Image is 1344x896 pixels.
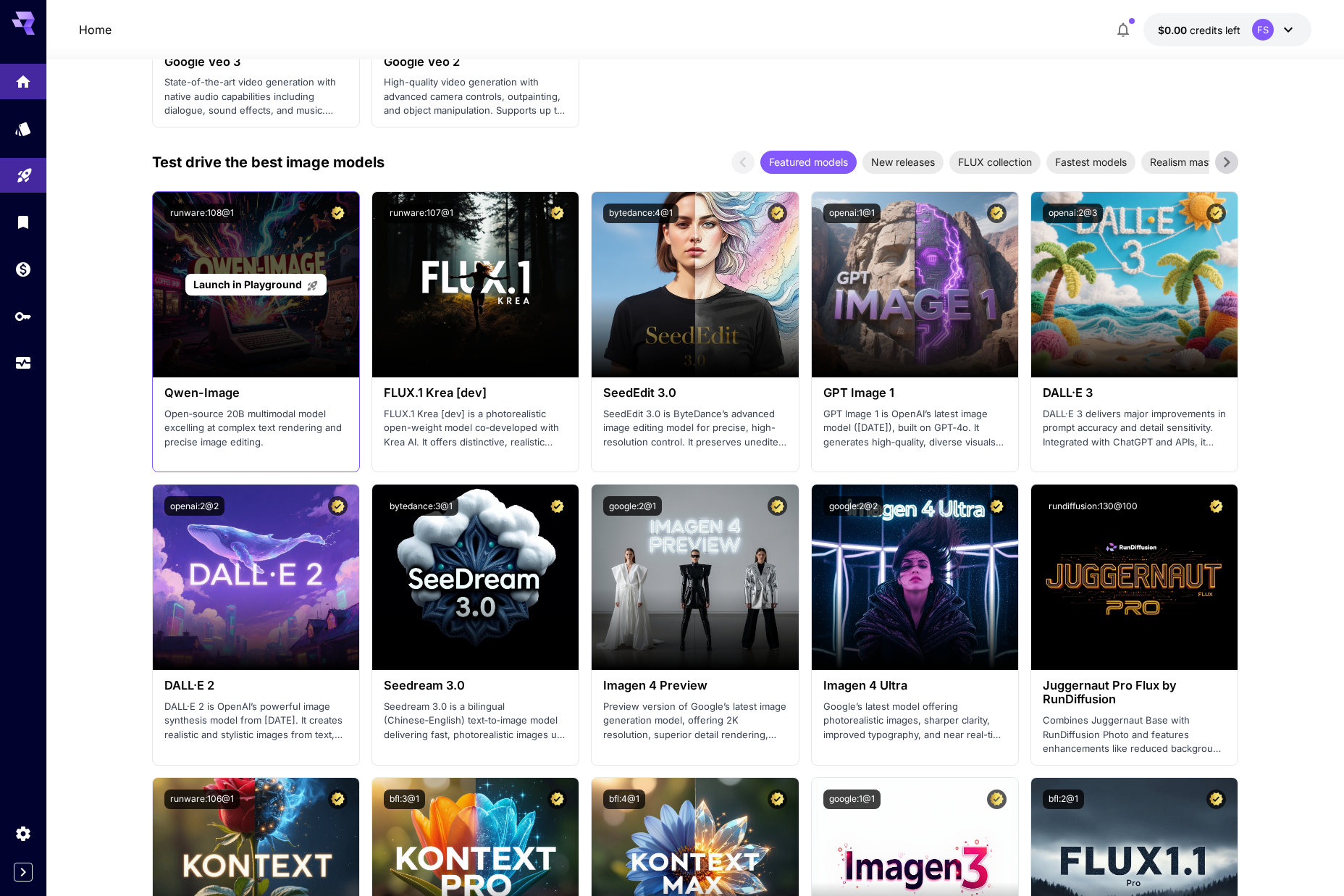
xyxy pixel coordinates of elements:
img: alt [812,192,1018,377]
img: alt [372,485,579,670]
button: $0.00FS [1143,13,1311,46]
div: FLUX collection [949,151,1041,174]
button: Certified Model – Vetted for best performance and includes a commercial license. [328,790,348,809]
img: alt [592,192,798,377]
button: runware:108@1 [164,204,240,223]
h3: SeedEdit 3.0 [603,386,786,400]
div: Library [14,213,32,231]
span: Realism masters [1141,154,1235,169]
p: High-quality video generation with advanced camera controls, outpainting, and object manipulation... [384,75,567,118]
button: Certified Model – Vetted for best performance and includes a commercial license. [987,204,1007,223]
button: Expand sidebar [14,863,33,882]
button: google:2@1 [603,496,662,516]
button: Certified Model – Vetted for best performance and includes a commercial license. [547,790,567,809]
button: rundiffusion:130@100 [1043,496,1143,516]
p: GPT Image 1 is OpenAI’s latest image model ([DATE]), built on GPT‑4o. It generates high‑quality, ... [823,407,1007,450]
p: Combines Juggernaut Base with RunDiffusion Photo and features enhancements like reduced backgroun... [1043,713,1226,756]
div: Realism masters [1141,151,1235,174]
img: alt [1031,192,1238,377]
button: Certified Model – Vetted for best performance and includes a commercial license. [547,204,567,223]
h3: Imagen 4 Preview [603,679,786,692]
div: Home [14,68,32,86]
button: Certified Model – Vetted for best performance and includes a commercial license. [1206,204,1226,223]
nav: breadcrumb [79,21,112,38]
div: New releases [862,151,944,174]
h3: Imagen 4 Ultra [823,679,1007,692]
span: $0.00 [1158,24,1190,36]
button: Certified Model – Vetted for best performance and includes a commercial license. [768,204,787,223]
div: Fastest models [1046,151,1135,174]
div: Wallet [14,260,32,278]
button: runware:107@1 [384,204,459,223]
div: Featured models [760,151,857,174]
button: openai:2@2 [164,496,224,516]
button: bytedance:4@1 [603,204,679,223]
div: Playground [16,162,33,180]
h3: Seedream 3.0 [384,679,567,692]
h3: FLUX.1 Krea [dev] [384,386,567,400]
span: credits left [1190,24,1240,36]
h3: Google Veo 2 [384,55,567,69]
img: alt [592,485,798,670]
h3: Qwen-Image [164,386,348,400]
h3: GPT Image 1 [823,386,1007,400]
button: Certified Model – Vetted for best performance and includes a commercial license. [768,790,787,809]
h3: Juggernaut Pro Flux by RunDiffusion [1043,679,1226,706]
p: DALL·E 3 delivers major improvements in prompt accuracy and detail sensitivity. Integrated with C... [1043,407,1226,450]
p: State-of-the-art video generation with native audio capabilities including dialogue, sound effect... [164,75,348,118]
p: SeedEdit 3.0 is ByteDance’s advanced image editing model for precise, high-resolution control. It... [603,407,786,450]
span: New releases [862,154,944,169]
p: Preview version of Google’s latest image generation model, offering 2K resolution, superior detai... [603,700,786,742]
button: Certified Model – Vetted for best performance and includes a commercial license. [547,496,567,516]
span: Featured models [760,154,857,169]
button: google:1@1 [823,790,881,809]
button: Certified Model – Vetted for best performance and includes a commercial license. [987,790,1007,809]
button: bfl:3@1 [384,790,425,809]
div: FS [1252,19,1274,41]
h3: DALL·E 2 [164,679,348,692]
a: Home [79,21,112,38]
button: runware:106@1 [164,790,240,809]
h3: Google Veo 3 [164,55,348,69]
button: Certified Model – Vetted for best performance and includes a commercial license. [1206,790,1226,809]
span: Launch in Playground [193,278,302,290]
a: Launch in Playground [185,274,327,296]
p: Seedream 3.0 is a bilingual (Chinese‑English) text‑to‑image model delivering fast, photorealistic... [384,700,567,742]
span: Fastest models [1046,154,1135,169]
img: alt [812,485,1018,670]
h3: DALL·E 3 [1043,386,1226,400]
button: bytedance:3@1 [384,496,458,516]
p: FLUX.1 Krea [dev] is a photorealistic open-weight model co‑developed with Krea AI. It offers dist... [384,407,567,450]
img: alt [1031,485,1238,670]
button: Certified Model – Vetted for best performance and includes a commercial license. [768,496,787,516]
div: Usage [14,354,32,372]
button: bfl:4@1 [603,790,645,809]
p: Test drive the best image models [152,151,385,173]
div: Models [14,120,32,138]
div: Settings [14,824,32,842]
button: Certified Model – Vetted for best performance and includes a commercial license. [328,204,348,223]
button: Certified Model – Vetted for best performance and includes a commercial license. [1206,496,1226,516]
button: Certified Model – Vetted for best performance and includes a commercial license. [328,496,348,516]
img: alt [153,485,359,670]
div: $0.00 [1158,22,1240,38]
div: API Keys [14,307,32,325]
p: Open‑source 20B multimodal model excelling at complex text rendering and precise image editing. [164,407,348,450]
p: DALL·E 2 is OpenAI’s powerful image synthesis model from [DATE]. It creates realistic and stylist... [164,700,348,742]
img: alt [372,192,579,377]
button: Certified Model – Vetted for best performance and includes a commercial license. [987,496,1007,516]
button: openai:2@3 [1043,204,1103,223]
button: bfl:2@1 [1043,790,1084,809]
button: openai:1@1 [823,204,881,223]
p: Google’s latest model offering photorealistic images, sharper clarity, improved typography, and n... [823,700,1007,742]
button: google:2@2 [823,496,883,516]
span: FLUX collection [949,154,1041,169]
